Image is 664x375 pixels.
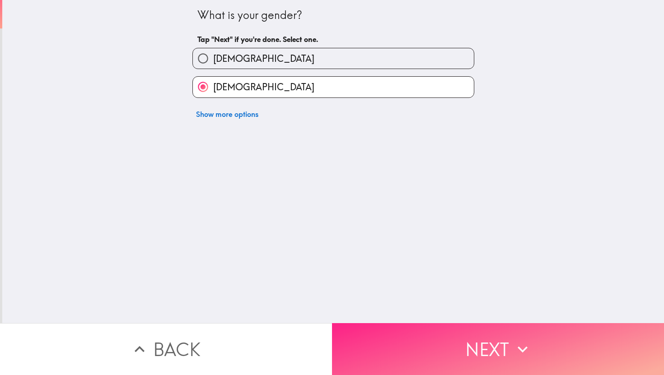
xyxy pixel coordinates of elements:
h6: Tap "Next" if you're done. Select one. [197,34,469,44]
button: Show more options [192,105,262,123]
span: [DEMOGRAPHIC_DATA] [213,81,314,93]
div: What is your gender? [197,8,469,23]
button: [DEMOGRAPHIC_DATA] [193,48,474,69]
button: Next [332,323,664,375]
span: [DEMOGRAPHIC_DATA] [213,52,314,65]
button: [DEMOGRAPHIC_DATA] [193,77,474,97]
